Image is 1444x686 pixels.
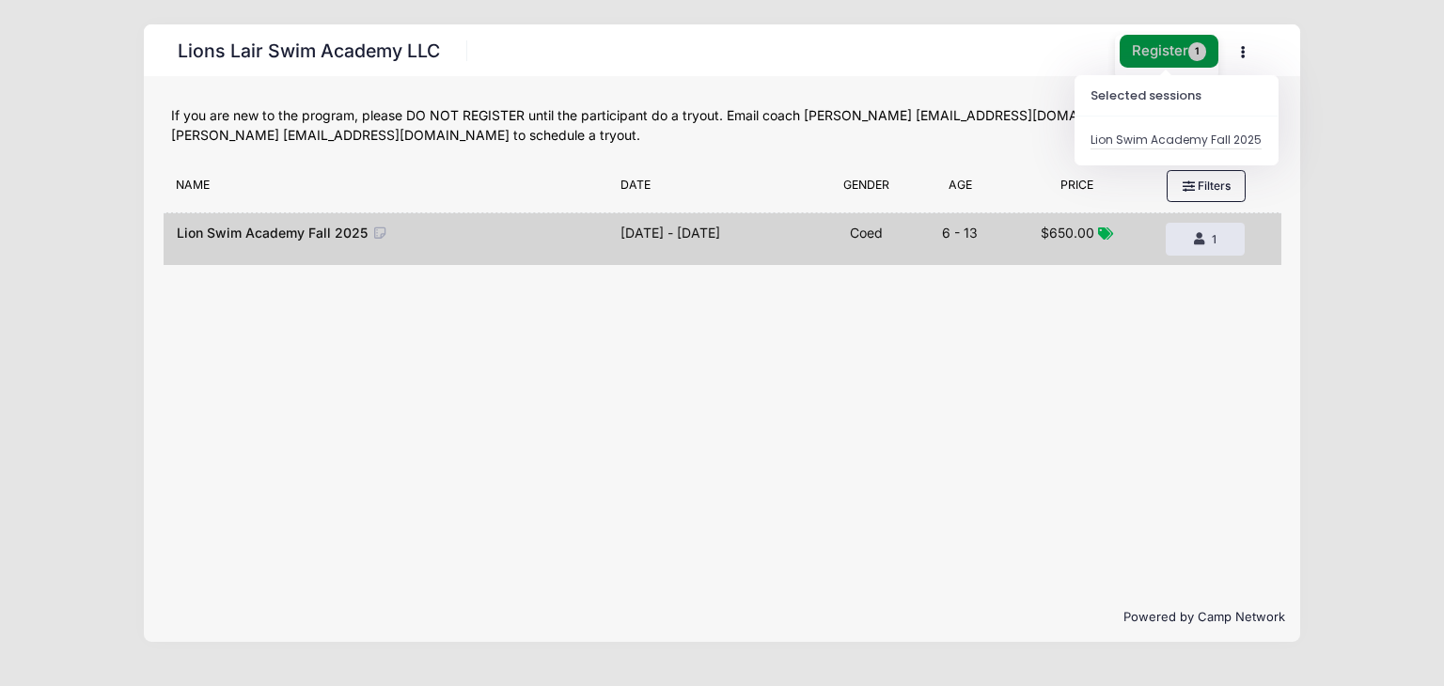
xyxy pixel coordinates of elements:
button: 1 [1166,223,1245,255]
span: Coed [850,225,883,241]
div: Gender [822,177,910,203]
div: Price [1011,177,1144,203]
div: Date [611,177,822,203]
span: 1 [1188,42,1207,61]
button: Filters [1167,170,1246,202]
div: Lion Swim Academy Fall 2025 [1091,132,1262,149]
h3: Selected sessions [1075,76,1278,117]
span: $650.00 [1041,225,1094,241]
div: [DATE] - [DATE] [620,223,720,242]
h1: Lions Lair Swim Academy LLC [171,35,446,68]
p: Powered by Camp Network [159,608,1285,627]
span: 1 [1212,232,1216,246]
span: Lion Swim Academy Fall 2025 [177,225,368,241]
button: Register1 [1120,35,1219,68]
span: 6 - 13 [942,225,978,241]
div: Name [167,177,611,203]
div: If you are new to the program, please DO NOT REGISTER until the participant do a tryout. Email co... [171,106,1273,146]
div: Age [911,177,1011,203]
